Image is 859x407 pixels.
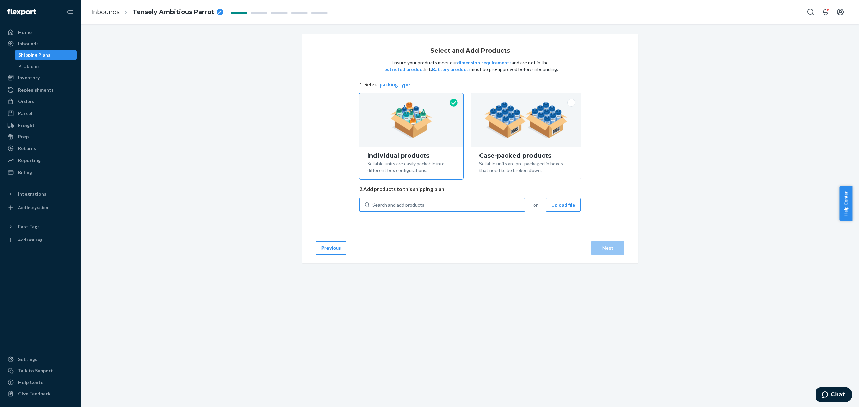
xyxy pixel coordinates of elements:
[133,8,214,17] span: Tensely Ambitious Parrot
[591,241,624,255] button: Next
[18,40,39,47] div: Inbounds
[380,81,410,88] button: packing type
[804,5,817,19] button: Open Search Box
[382,59,559,73] p: Ensure your products meet our and are not in the list. must be pre-approved before inbounding.
[18,390,51,397] div: Give Feedback
[4,143,77,154] a: Returns
[4,202,77,213] a: Add Integration
[4,155,77,166] a: Reporting
[15,61,77,72] a: Problems
[7,9,36,15] img: Flexport logo
[390,102,432,138] img: individual-pack.facf35554cb0f1810c75b2bd6df2d64e.png
[4,120,77,131] a: Freight
[18,52,50,58] div: Shipping Plans
[18,122,35,129] div: Freight
[367,159,455,174] div: Sellable units are easily packable into different box configurations.
[4,189,77,199] button: Integrations
[91,8,120,16] a: Inbounds
[4,365,77,376] button: Talk to Support
[819,5,832,19] button: Open notifications
[432,66,471,73] button: Battery products
[4,377,77,388] a: Help Center
[4,167,77,178] a: Billing
[359,81,581,88] span: 1. Select
[86,2,229,22] ol: breadcrumbs
[816,387,852,404] iframe: Abre un widget desde donde se puede chatear con uno de los agentes
[4,27,77,38] a: Home
[430,48,510,54] h1: Select and Add Products
[18,356,37,363] div: Settings
[18,205,48,210] div: Add Integration
[4,221,77,232] button: Fast Tags
[63,5,77,19] button: Close Navigation
[839,186,852,221] button: Help Center
[4,96,77,107] a: Orders
[18,367,53,374] div: Talk to Support
[18,133,29,140] div: Prep
[4,84,77,95] a: Replenishments
[18,191,46,197] div: Integrations
[18,74,40,81] div: Inventory
[4,235,77,245] a: Add Fast Tag
[597,245,619,251] div: Next
[4,388,77,399] button: Give Feedback
[479,159,573,174] div: Sellable units are pre-packaged in boxes that need to be broken down.
[372,201,424,208] div: Search and add products
[18,63,40,70] div: Problems
[484,102,568,138] img: case-pack.59cecea509d18c883b923b81aeac6d0b.png
[4,131,77,142] a: Prep
[367,152,455,159] div: Individual products
[382,66,424,73] button: restricted product
[479,152,573,159] div: Case-packed products
[15,50,77,60] a: Shipping Plans
[18,223,40,230] div: Fast Tags
[4,108,77,119] a: Parcel
[18,29,32,36] div: Home
[316,241,346,255] button: Previous
[18,237,42,243] div: Add Fast Tag
[18,169,32,176] div: Billing
[4,72,77,83] a: Inventory
[18,86,54,93] div: Replenishments
[18,157,41,164] div: Reporting
[4,354,77,365] a: Settings
[18,145,36,152] div: Returns
[18,98,34,105] div: Orders
[359,186,581,193] span: 2. Add products to this shipping plan
[546,198,581,212] button: Upload file
[18,110,32,117] div: Parcel
[533,201,538,208] span: or
[18,379,45,386] div: Help Center
[457,59,512,66] button: dimension requirements
[833,5,847,19] button: Open account menu
[4,38,77,49] a: Inbounds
